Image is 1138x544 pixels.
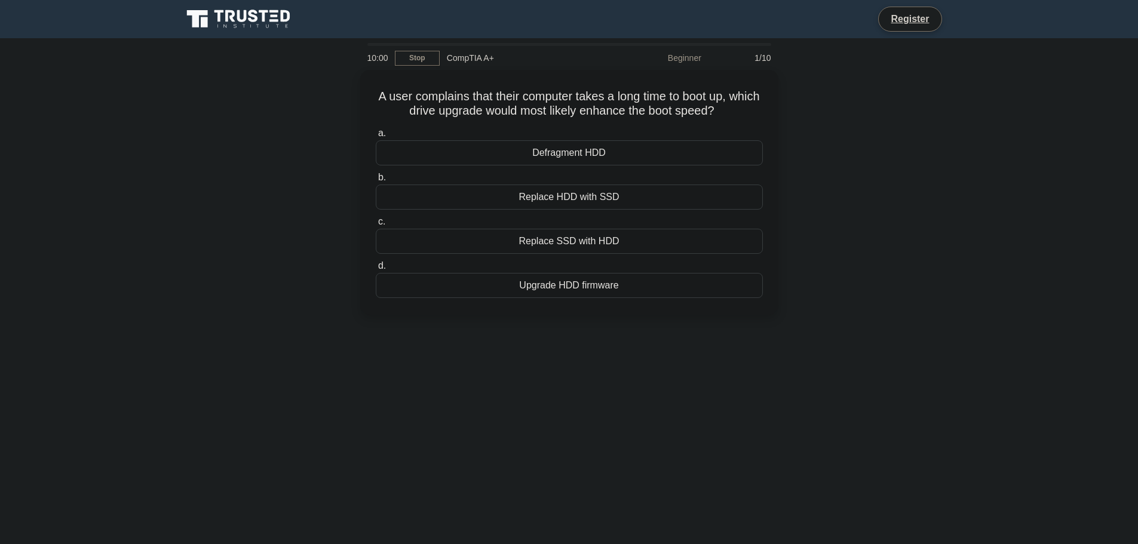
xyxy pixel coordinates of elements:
[884,11,936,26] a: Register
[376,273,763,298] div: Upgrade HDD firmware
[708,46,778,70] div: 1/10
[376,140,763,165] div: Defragment HDD
[376,229,763,254] div: Replace SSD with HDD
[395,51,440,66] a: Stop
[360,46,395,70] div: 10:00
[378,260,386,271] span: d.
[375,89,764,119] h5: A user complains that their computer takes a long time to boot up, which drive upgrade would most...
[378,216,385,226] span: c.
[376,185,763,210] div: Replace HDD with SSD
[604,46,708,70] div: Beginner
[378,172,386,182] span: b.
[378,128,386,138] span: a.
[440,46,604,70] div: CompTIA A+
